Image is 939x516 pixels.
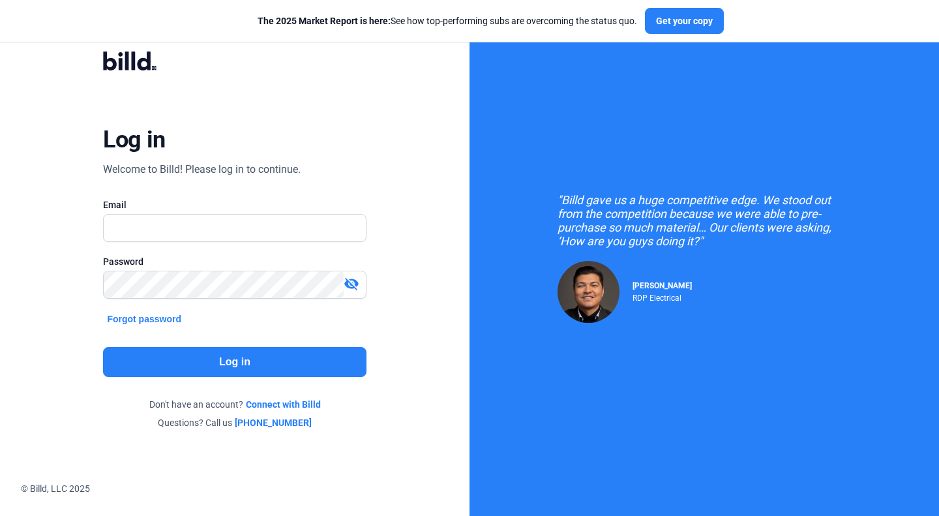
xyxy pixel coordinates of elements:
[103,312,185,326] button: Forgot password
[558,193,851,248] div: "Billd gave us a huge competitive edge. We stood out from the competition because we were able to...
[103,416,366,429] div: Questions? Call us
[633,281,692,290] span: [PERSON_NAME]
[103,347,366,377] button: Log in
[103,255,366,268] div: Password
[246,398,321,411] a: Connect with Billd
[258,16,391,26] span: The 2025 Market Report is here:
[633,290,692,303] div: RDP Electrical
[235,416,312,429] a: [PHONE_NUMBER]
[103,398,366,411] div: Don't have an account?
[103,162,301,177] div: Welcome to Billd! Please log in to continue.
[103,125,165,154] div: Log in
[558,261,619,323] img: Raul Pacheco
[645,8,724,34] button: Get your copy
[103,198,366,211] div: Email
[258,14,637,27] div: See how top-performing subs are overcoming the status quo.
[344,276,359,292] mat-icon: visibility_off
